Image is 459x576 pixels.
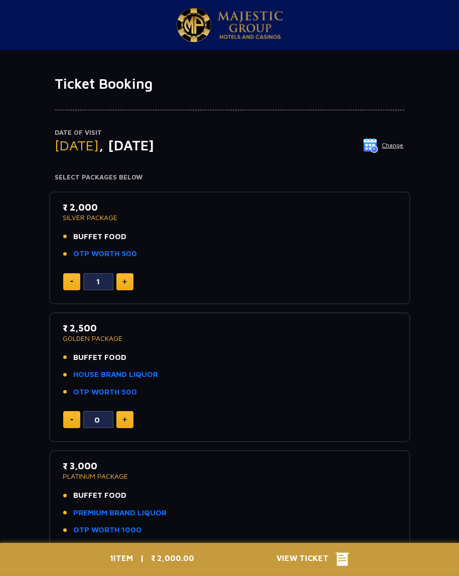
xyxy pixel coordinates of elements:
[99,137,155,153] span: , [DATE]
[218,11,283,39] img: Majestic Pride
[74,248,137,260] a: OTP WORTH 500
[70,419,73,421] img: minus
[177,8,211,42] img: Majestic Pride
[122,279,127,284] img: plus
[63,459,396,473] p: ₹ 3,000
[70,281,73,282] img: minus
[363,137,404,153] button: Change
[55,128,404,138] p: Date of Visit
[110,553,114,562] span: 1
[133,552,151,567] p: |
[122,417,127,422] img: plus
[74,369,159,380] a: HOUSE BRAND LIQUOR
[74,352,127,363] span: BUFFET FOOD
[63,201,396,214] p: ₹ 2,000
[63,335,396,342] p: GOLDEN PACKAGE
[55,173,404,181] h4: Select Packages Below
[110,552,133,567] p: ITEM
[74,387,137,398] a: OTP WORTH 500
[74,490,127,501] span: BUFFET FOOD
[55,75,404,92] h1: Ticket Booking
[277,552,336,567] span: View Ticket
[74,524,142,536] a: OTP WORTH 1000
[63,321,396,335] p: ₹ 2,500
[74,231,127,243] span: BUFFET FOOD
[74,507,167,519] a: PREMIUM BRAND LIQUOR
[63,214,396,221] p: SILVER PACKAGE
[277,552,349,567] button: View Ticket
[63,473,396,480] p: PLATINUM PACKAGE
[151,553,195,562] span: ₹ 2,000.00
[55,137,99,153] span: [DATE]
